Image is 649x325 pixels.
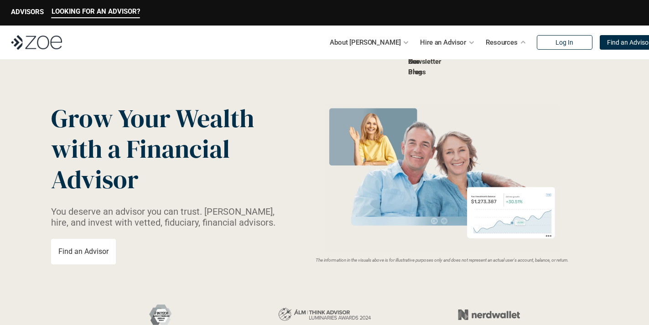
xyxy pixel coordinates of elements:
[316,258,569,263] em: The information in the visuals above is for illustrative purposes only and does not represent an ...
[58,247,109,256] p: Find an Advisor
[420,36,466,49] p: Hire an Advisor
[408,57,426,76] a: Our Press
[486,36,518,49] p: Resources
[51,131,235,197] span: with a Financial Advisor
[51,239,116,264] a: Find an Advisor
[51,101,254,136] span: Grow Your Wealth
[537,35,592,50] a: Log In
[52,7,140,15] p: LOOKING FOR AN ADVISOR?
[556,39,573,46] p: Log In
[51,206,286,228] p: You deserve an advisor you can trust. [PERSON_NAME], hire, and invest with vetted, fiduciary, fin...
[330,36,400,49] p: About [PERSON_NAME]
[11,8,44,16] p: ADVISORS
[408,57,441,66] a: Newsletter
